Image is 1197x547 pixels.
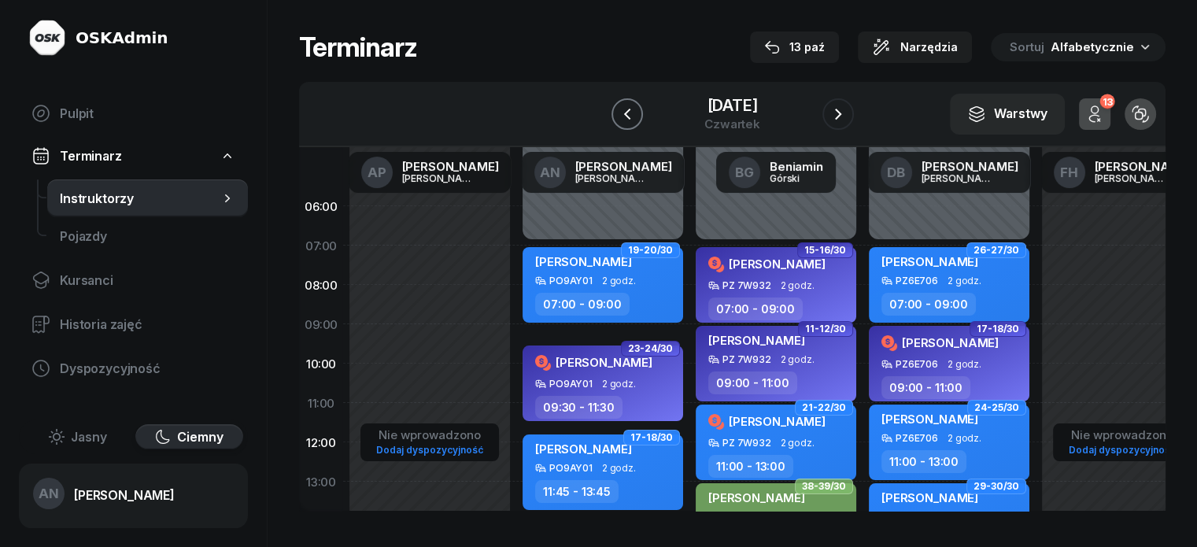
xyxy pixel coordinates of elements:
[770,173,823,183] div: Górski
[900,38,958,57] span: Narzędzia
[881,412,978,427] span: [PERSON_NAME]
[1010,40,1047,54] span: Sortuj
[881,490,978,505] span: [PERSON_NAME]
[602,463,636,474] span: 2 godz.
[299,265,343,305] div: 08:00
[368,166,386,179] span: AP
[896,433,938,443] div: PZ6E706
[922,173,997,183] div: [PERSON_NAME]
[19,305,248,343] a: Historia zajęć
[76,27,168,49] div: OSKAdmin
[704,118,760,130] div: czwartek
[60,273,235,288] span: Kursanci
[19,261,248,299] a: Kursanci
[402,173,478,183] div: [PERSON_NAME]
[1060,166,1078,179] span: FH
[881,376,970,399] div: 09:00 - 11:00
[781,438,815,449] span: 2 godz.
[896,275,938,286] div: PZ6E706
[1095,161,1191,172] div: [PERSON_NAME]
[74,489,175,501] div: [PERSON_NAME]
[549,463,593,473] div: PO9AY01
[60,106,235,121] span: Pulpit
[991,33,1166,61] button: Sortuj Alfabetycznie
[299,187,343,226] div: 06:00
[781,280,815,291] span: 2 godz.
[802,406,846,409] span: 21-22/30
[708,333,805,348] span: [PERSON_NAME]
[628,249,673,252] span: 19-20/30
[370,425,490,460] button: Nie wprowadzonoDodaj dyspozycyjność
[704,98,760,113] div: [DATE]
[60,317,235,332] span: Historia zajęć
[299,344,343,383] div: 10:00
[370,428,490,442] div: Nie wprowadzono
[948,359,981,370] span: 2 godz.
[881,293,976,316] div: 07:00 - 09:00
[974,406,1019,409] span: 24-25/30
[535,396,623,419] div: 09:30 - 11:30
[522,152,685,193] a: AN[PERSON_NAME][PERSON_NAME]
[735,166,754,179] span: BG
[967,105,1047,124] div: Warstwy
[922,161,1018,172] div: [PERSON_NAME]
[299,462,343,501] div: 13:00
[729,414,826,429] span: [PERSON_NAME]
[535,254,632,269] span: [PERSON_NAME]
[1051,39,1134,54] span: Alfabetycznie
[716,152,836,193] a: BGBeniaminGórski
[24,424,132,449] button: Jasny
[977,327,1019,331] span: 17-18/30
[881,450,966,473] div: 11:00 - 13:00
[804,249,846,252] span: 15-16/30
[708,455,793,478] div: 11:00 - 13:00
[299,305,343,344] div: 09:00
[60,191,220,206] span: Instruktorzy
[299,33,417,61] h1: Terminarz
[887,166,905,179] span: DB
[60,361,235,376] span: Dyspozycyjność
[858,31,972,63] button: Narzędzia
[722,438,771,448] div: PZ 7W932
[549,275,593,286] div: PO9AY01
[47,179,248,217] a: Instruktorzy
[630,436,673,439] span: 17-18/30
[602,379,636,390] span: 2 godz.
[708,298,803,320] div: 07:00 - 09:00
[535,442,632,456] span: [PERSON_NAME]
[299,501,343,541] div: 14:00
[973,485,1019,488] span: 29-30/30
[802,485,846,488] span: 38-39/30
[722,354,771,364] div: PZ 7W932
[628,347,673,350] span: 23-24/30
[299,423,343,462] div: 12:00
[722,280,771,290] div: PZ 7W932
[1062,428,1182,442] div: Nie wprowadzono
[729,257,826,272] span: [PERSON_NAME]
[881,254,978,269] span: [PERSON_NAME]
[973,249,1019,252] span: 26-27/30
[948,433,981,444] span: 2 godz.
[708,371,797,394] div: 09:00 - 11:00
[39,487,59,501] span: AN
[764,38,825,57] div: 13 paź
[370,441,490,459] a: Dodaj dyspozycyjność
[1079,98,1110,130] button: 13
[770,161,823,172] div: Beniamin
[868,152,1031,193] a: DB[PERSON_NAME][PERSON_NAME]
[402,161,499,172] div: [PERSON_NAME]
[1062,425,1182,460] button: Nie wprowadzonoDodaj dyspozycyjność
[71,430,107,445] span: Jasny
[299,226,343,265] div: 07:00
[135,424,244,449] button: Ciemny
[60,149,122,164] span: Terminarz
[781,354,815,365] span: 2 godz.
[535,293,630,316] div: 07:00 - 09:00
[1062,441,1182,459] a: Dodaj dyspozycyjność
[896,359,938,369] div: PZ6E706
[60,229,235,244] span: Pojazdy
[1095,173,1170,183] div: [PERSON_NAME]
[19,349,248,387] a: Dyspozycyjność
[805,327,846,331] span: 11-12/30
[177,430,224,445] span: Ciemny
